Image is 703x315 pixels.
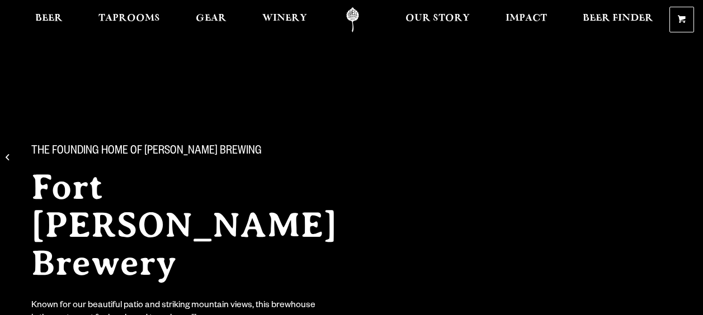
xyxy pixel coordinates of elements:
[31,168,380,282] h2: Fort [PERSON_NAME] Brewery
[255,7,314,32] a: Winery
[332,7,374,32] a: Odell Home
[405,14,470,23] span: Our Story
[506,14,547,23] span: Impact
[583,14,653,23] span: Beer Finder
[498,7,554,32] a: Impact
[575,7,660,32] a: Beer Finder
[31,145,262,159] span: The Founding Home of [PERSON_NAME] Brewing
[91,7,167,32] a: Taprooms
[188,7,234,32] a: Gear
[35,14,63,23] span: Beer
[196,14,227,23] span: Gear
[398,7,477,32] a: Our Story
[262,14,307,23] span: Winery
[98,14,160,23] span: Taprooms
[28,7,70,32] a: Beer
